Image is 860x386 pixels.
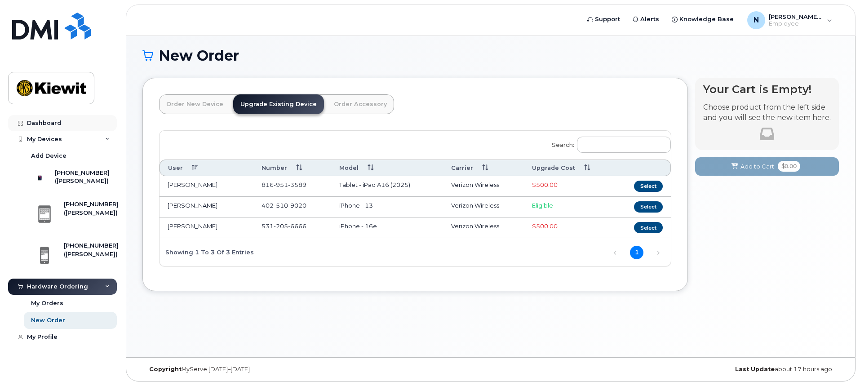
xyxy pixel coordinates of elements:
[160,176,253,197] td: [PERSON_NAME]
[443,197,524,217] td: Verizon Wireless
[331,217,443,238] td: iPhone - 16e
[703,102,831,123] p: Choose product from the left side and you will see the new item here.
[532,222,558,230] span: Full Upgrade Eligibility Date 2027-08-14
[634,201,663,213] button: Select
[608,246,622,259] a: Previous
[443,217,524,238] td: Verizon Wireless
[532,181,558,188] span: Full Upgrade Eligibility Date 2027-08-20
[262,181,306,188] span: 816
[331,176,443,197] td: Tablet - iPad A16 (2025)
[524,160,614,176] th: Upgrade Cost: activate to sort column ascending
[159,94,231,114] a: Order New Device
[160,217,253,238] td: [PERSON_NAME]
[288,202,306,209] span: 9020
[327,94,394,114] a: Order Accessory
[253,160,332,176] th: Number: activate to sort column ascending
[233,94,324,114] a: Upgrade Existing Device
[288,222,306,230] span: 6666
[735,366,775,373] strong: Last Update
[630,246,643,259] a: 1
[331,160,443,176] th: Model: activate to sort column ascending
[634,181,663,192] button: Select
[607,366,839,373] div: about 17 hours ago
[778,161,800,172] span: $0.00
[703,83,831,95] h4: Your Cart is Empty!
[149,366,182,373] strong: Copyright
[274,202,288,209] span: 510
[695,157,839,176] button: Add to Cart $0.00
[262,222,306,230] span: 531
[740,162,774,171] span: Add to Cart
[652,246,665,259] a: Next
[160,160,253,176] th: User: activate to sort column descending
[274,181,288,188] span: 951
[443,160,524,176] th: Carrier: activate to sort column ascending
[160,244,254,259] div: Showing 1 to 3 of 3 entries
[142,366,375,373] div: MyServe [DATE]–[DATE]
[262,202,306,209] span: 402
[821,347,853,379] iframe: Messenger Launcher
[274,222,288,230] span: 205
[443,176,524,197] td: Verizon Wireless
[288,181,306,188] span: 3589
[142,48,839,63] h1: New Order
[546,131,671,156] label: Search:
[634,222,663,233] button: Select
[532,202,553,209] span: Eligible
[577,137,671,153] input: Search:
[160,197,253,217] td: [PERSON_NAME]
[331,197,443,217] td: iPhone - 13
